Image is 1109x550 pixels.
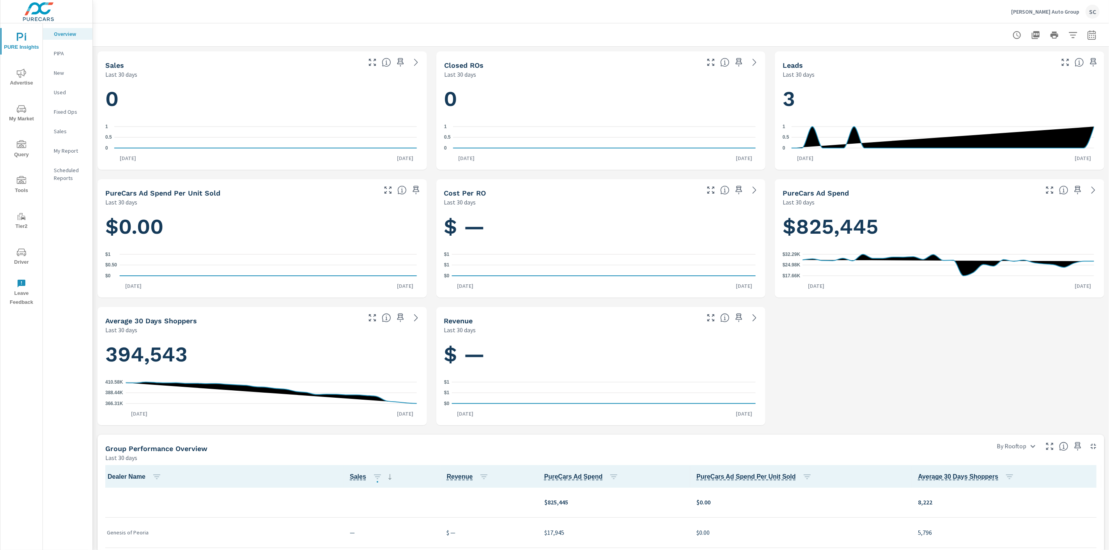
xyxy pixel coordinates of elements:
[3,69,40,88] span: Advertise
[105,189,220,197] h5: PureCars Ad Spend Per Unit Sold
[748,184,761,196] a: See more details in report
[105,86,419,112] h1: 0
[126,410,153,418] p: [DATE]
[43,86,92,98] div: Used
[453,154,480,162] p: [DATE]
[105,197,137,207] p: Last 30 days
[105,135,112,140] text: 0.5
[350,472,395,481] span: Sales
[1065,27,1081,43] button: Apply Filters
[382,313,391,323] span: A rolling 30 day total of daily Shoppers on the dealership website, averaged over the selected da...
[3,140,40,159] span: Query
[3,33,40,52] span: PURE Insights
[696,528,905,537] p: $0.00
[43,125,92,137] div: Sales
[410,312,422,324] a: See more details in report
[444,86,758,112] h1: 0
[105,390,123,396] text: 388.44K
[1087,184,1100,196] a: See more details in report
[54,88,86,96] p: Used
[394,312,407,324] span: Save this to your personalized report
[1069,282,1097,290] p: [DATE]
[105,341,419,368] h1: 394,543
[105,213,419,240] h1: $0.00
[43,106,92,118] div: Fixed Ops
[748,56,761,69] a: See more details in report
[733,56,745,69] span: Save this to your personalized report
[1043,440,1056,453] button: Make Fullscreen
[792,154,819,162] p: [DATE]
[114,154,142,162] p: [DATE]
[748,312,761,324] a: See more details in report
[105,263,117,268] text: $0.50
[54,108,86,116] p: Fixed Ops
[105,453,137,462] p: Last 30 days
[392,410,419,418] p: [DATE]
[350,528,434,537] p: —
[1059,442,1068,451] span: Understand group performance broken down by various segments. Use the dropdown in the upper right...
[43,67,92,79] div: New
[1084,27,1100,43] button: Select Date Range
[918,472,1017,481] span: Average 30 Days Shoppers
[444,213,758,240] h1: $ —
[444,189,486,197] h5: Cost per RO
[444,273,450,279] text: $0
[444,197,476,207] p: Last 30 days
[1072,440,1084,453] span: Save this to your personalized report
[105,379,123,385] text: 410.58K
[730,282,758,290] p: [DATE]
[1059,185,1068,195] span: Total cost of media for all PureCars channels for the selected dealership group over the selected...
[105,317,197,325] h5: Average 30 Days Shoppers
[444,252,450,257] text: $1
[43,28,92,40] div: Overview
[366,56,379,69] button: Make Fullscreen
[447,472,492,481] span: Revenue
[696,497,905,507] p: $0.00
[544,472,622,481] span: PureCars Ad Spend
[544,472,603,481] span: Total cost of media for all PureCars channels for the selected dealership group over the selected...
[444,135,451,140] text: 0.5
[444,61,484,69] h5: Closed ROs
[783,213,1097,240] h1: $825,445
[1087,56,1100,69] span: Save this to your personalized report
[1075,58,1084,67] span: Number of Leads generated from PureCars Tools for the selected dealership group over the selected...
[54,30,86,38] p: Overview
[1059,56,1072,69] button: Make Fullscreen
[444,263,450,268] text: $1
[783,86,1097,112] h1: 3
[382,58,391,67] span: Number of vehicles sold by the dealership over the selected date range. [Source: This data is sou...
[3,279,40,307] span: Leave Feedback
[730,154,758,162] p: [DATE]
[444,379,450,385] text: $1
[783,263,801,268] text: $24.98K
[444,325,476,335] p: Last 30 days
[366,312,379,324] button: Make Fullscreen
[107,529,337,536] p: Genesis of Peoria
[444,70,476,79] p: Last 30 days
[392,154,419,162] p: [DATE]
[783,145,785,151] text: 0
[3,248,40,267] span: Driver
[918,497,1095,507] p: 8,222
[105,252,111,257] text: $1
[43,145,92,157] div: My Report
[105,61,124,69] h5: Sales
[394,56,407,69] span: Save this to your personalized report
[992,439,1040,453] div: By Rooftop
[1072,184,1084,196] span: Save this to your personalized report
[392,282,419,290] p: [DATE]
[444,341,758,368] h1: $ —
[444,317,473,325] h5: Revenue
[444,390,450,396] text: $1
[54,166,86,182] p: Scheduled Reports
[783,273,801,279] text: $17.66K
[120,282,147,290] p: [DATE]
[105,70,137,79] p: Last 30 days
[705,56,717,69] button: Make Fullscreen
[730,410,758,418] p: [DATE]
[1086,5,1100,19] div: SC
[783,197,815,207] p: Last 30 days
[397,185,407,195] span: Average cost of advertising per each vehicle sold at the dealer over the selected date range. The...
[444,124,447,129] text: 1
[803,282,830,290] p: [DATE]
